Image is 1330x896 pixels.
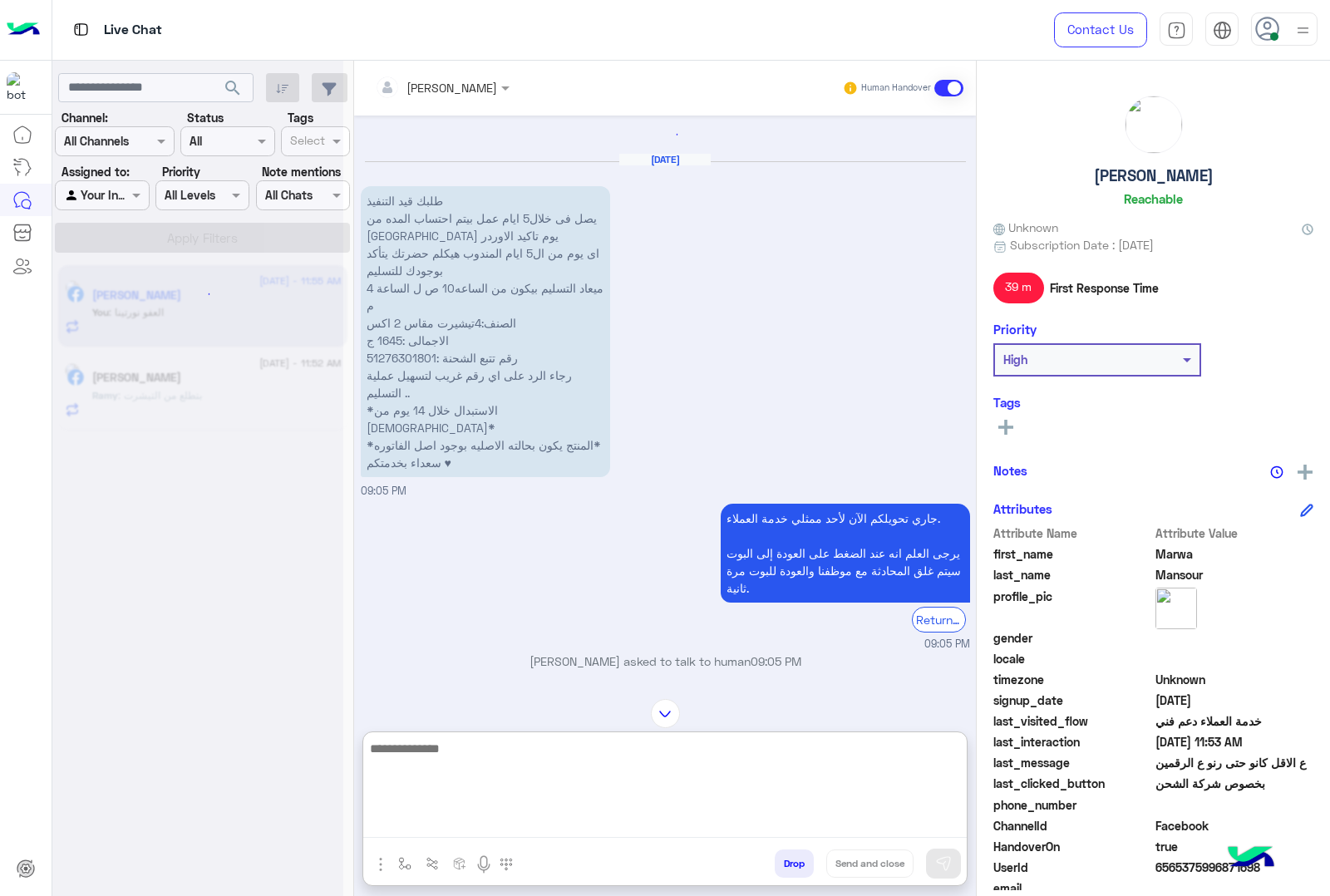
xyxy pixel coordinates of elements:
img: send attachment [371,854,391,874]
span: gender [993,629,1152,647]
span: last_message [993,754,1152,771]
img: make a call [500,858,513,871]
img: hulul-logo.png [1222,830,1280,888]
span: خدمة العملاء دعم فني [1155,712,1314,730]
div: loading... [183,279,212,308]
h5: [PERSON_NAME] [1094,166,1214,185]
div: loading... [365,120,966,149]
span: ChannelId [993,817,1152,834]
span: Unknown [993,219,1058,236]
button: Trigger scenario [419,849,446,877]
img: add [1298,465,1313,480]
span: HandoverOn [993,838,1152,855]
span: 09:05 PM [751,654,801,668]
span: Attribute Name [993,524,1152,542]
span: First Response Time [1050,279,1159,297]
span: 0 [1155,817,1314,834]
span: 09:05 PM [361,485,406,497]
small: Human Handover [861,81,931,95]
span: Unknown [1155,671,1314,688]
p: [PERSON_NAME] asked to talk to human [361,652,970,670]
span: last_interaction [993,733,1152,751]
span: 6565375996871698 [1155,859,1314,876]
p: 9/9/2025, 9:05 PM [361,186,610,477]
p: Live Chat [104,19,162,42]
h6: Reachable [1124,191,1183,206]
a: Contact Us [1054,12,1147,47]
img: Logo [7,12,40,47]
span: 09:05 PM [924,637,970,652]
img: profile [1293,20,1313,41]
button: create order [446,849,474,877]
span: first_name [993,545,1152,563]
span: Attribute Value [1155,524,1314,542]
button: Send and close [826,849,914,878]
span: last_name [993,566,1152,583]
h6: Notes [993,463,1027,478]
span: null [1155,650,1314,667]
h6: Priority [993,322,1037,337]
div: Select [288,131,325,153]
span: last_clicked_button [993,775,1152,792]
span: Mansour [1155,566,1314,583]
span: UserId [993,859,1152,876]
div: Return to Bot [912,607,966,633]
img: notes [1270,465,1283,479]
h6: [DATE] [619,154,711,165]
span: true [1155,838,1314,855]
span: last_visited_flow [993,712,1152,730]
span: 2024-12-22T20:57:17.656Z [1155,692,1314,709]
img: create order [453,857,466,870]
span: null [1155,796,1314,814]
span: Subscription Date : [DATE] [1010,236,1154,254]
button: select flow [392,849,419,877]
img: send voice note [474,854,494,874]
img: Trigger scenario [426,857,439,870]
span: ع الاقل كانو حتى رنو ع الرقمين [1155,754,1314,771]
span: phone_number [993,796,1152,814]
h6: Tags [993,395,1313,410]
img: scroll [651,699,680,728]
span: 2025-09-10T08:53:57.1882139Z [1155,733,1314,751]
img: picture [1126,96,1182,153]
a: tab [1160,12,1193,47]
span: بخصوص شركة الشحن [1155,775,1314,792]
span: signup_date [993,692,1152,709]
span: null [1155,629,1314,647]
button: Drop [775,849,814,878]
img: picture [1155,588,1197,629]
span: profile_pic [993,588,1152,626]
img: tab [71,19,91,40]
span: timezone [993,671,1152,688]
img: tab [1213,21,1232,40]
p: 9/9/2025, 9:05 PM [721,504,970,603]
h6: Attributes [993,501,1052,516]
span: 39 m [993,273,1044,303]
img: send message [935,855,952,872]
img: 713415422032625 [7,72,37,102]
img: tab [1167,21,1186,40]
span: locale [993,650,1152,667]
img: select flow [398,857,411,870]
span: Marwa [1155,545,1314,563]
